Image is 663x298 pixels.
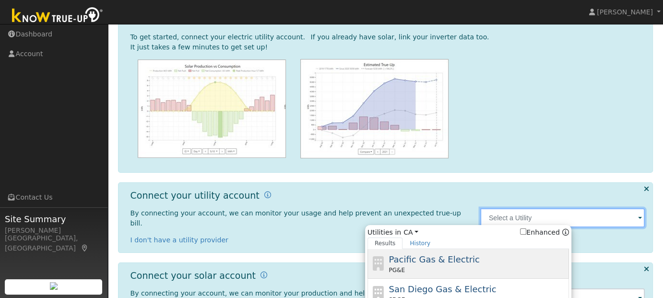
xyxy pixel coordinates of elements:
div: It just takes a few minutes to get set up! [130,42,645,52]
a: History [403,238,438,249]
span: PG&E [389,266,404,274]
h1: Connect your solar account [130,270,256,281]
a: Results [367,238,403,249]
a: I don't have a utility provider [130,236,228,244]
img: Know True-Up [7,5,108,27]
a: Enhanced Providers [562,228,569,236]
span: San Diego Gas & Electric [389,284,496,294]
h1: Connect your utility account [130,190,260,201]
div: To get started, connect your electric utility account. If you already have solar, link your inver... [130,32,645,42]
span: Site Summary [5,213,103,226]
input: Select a Utility [480,208,645,227]
span: Show enhanced providers [520,227,569,238]
a: CA [403,227,418,238]
span: [PERSON_NAME] [597,8,653,16]
span: By connecting your account, we can monitor your usage and help prevent an unexpected true-up bill. [130,209,461,227]
img: retrieve [50,282,58,290]
span: Pacific Gas & Electric [389,254,479,264]
span: Utilities in [367,227,569,238]
div: [GEOGRAPHIC_DATA], [GEOGRAPHIC_DATA] [5,233,103,253]
label: Enhanced [520,227,560,238]
input: Enhanced [520,228,526,235]
div: [PERSON_NAME] [5,226,103,236]
a: Map [81,244,89,252]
